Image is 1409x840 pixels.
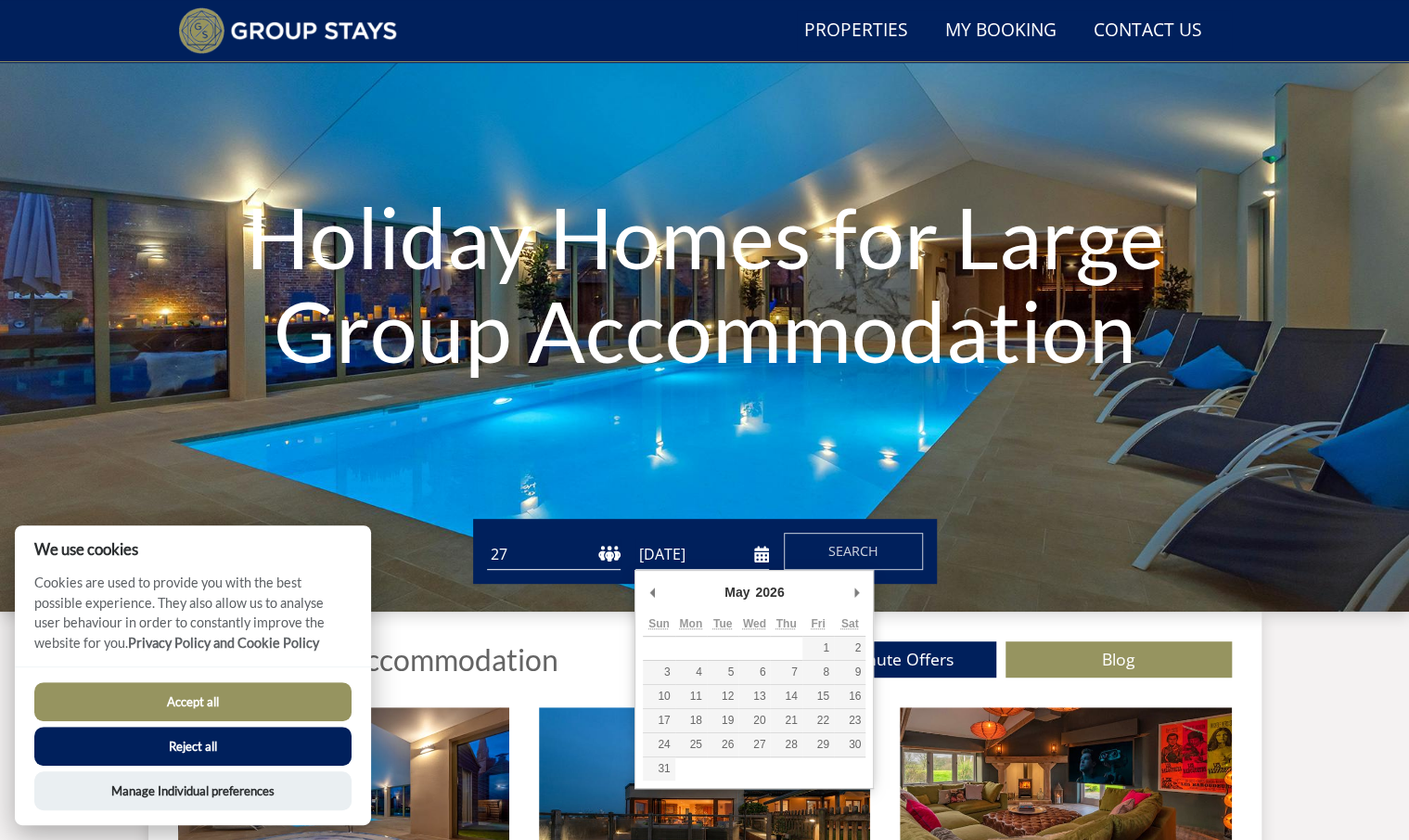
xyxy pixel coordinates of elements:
button: 18 [675,709,707,732]
button: 7 [770,661,801,684]
img: Group Stays [178,7,398,54]
button: 17 [643,709,674,732]
button: 16 [834,685,865,708]
abbr: Monday [679,617,702,630]
button: 8 [802,661,834,684]
button: Next Month [847,578,865,606]
abbr: Tuesday [713,617,732,630]
button: Previous Month [643,578,661,606]
button: 21 [770,709,801,732]
h2: We use cookies [15,540,371,558]
button: 4 [675,661,707,684]
button: 23 [834,709,865,732]
button: 29 [802,733,834,756]
div: May [722,578,752,606]
button: 24 [643,733,674,756]
button: 6 [738,661,770,684]
button: 10 [643,685,674,708]
button: Manage Individual preferences [34,771,352,810]
button: Accept all [34,682,352,721]
button: 2 [834,637,865,660]
button: 31 [643,757,674,781]
abbr: Friday [811,617,825,630]
button: 14 [770,685,801,708]
div: 2026 [752,578,787,606]
abbr: Thursday [776,617,797,630]
button: 12 [707,685,738,708]
button: 19 [707,709,738,732]
button: 1 [802,637,834,660]
a: Last Minute Offers [770,641,996,678]
a: Contact Us [1086,10,1210,52]
button: 3 [643,661,674,684]
h1: Holiday Homes for Large Group Accommodation [211,153,1198,414]
a: Properties [797,10,916,52]
button: 11 [675,685,707,708]
button: Search [784,533,923,570]
button: 22 [802,709,834,732]
button: 30 [834,733,865,756]
button: Reject all [34,727,352,766]
button: 15 [802,685,834,708]
span: Search [828,542,878,560]
abbr: Sunday [648,617,670,630]
a: My Booking [938,10,1064,52]
button: 28 [770,733,801,756]
button: 20 [738,709,770,732]
button: 26 [707,733,738,756]
button: 5 [707,661,738,684]
a: Privacy Policy and Cookie Policy [128,635,319,651]
button: 27 [738,733,770,756]
button: 25 [675,733,707,756]
button: 9 [834,661,865,684]
input: Arrival Date [635,539,769,570]
abbr: Wednesday [743,617,766,630]
a: Blog [1006,641,1232,678]
button: 13 [738,685,770,708]
abbr: Saturday [841,617,859,630]
p: Cookies are used to provide you with the best possible experience. They also allow us to analyse ... [15,573,371,666]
